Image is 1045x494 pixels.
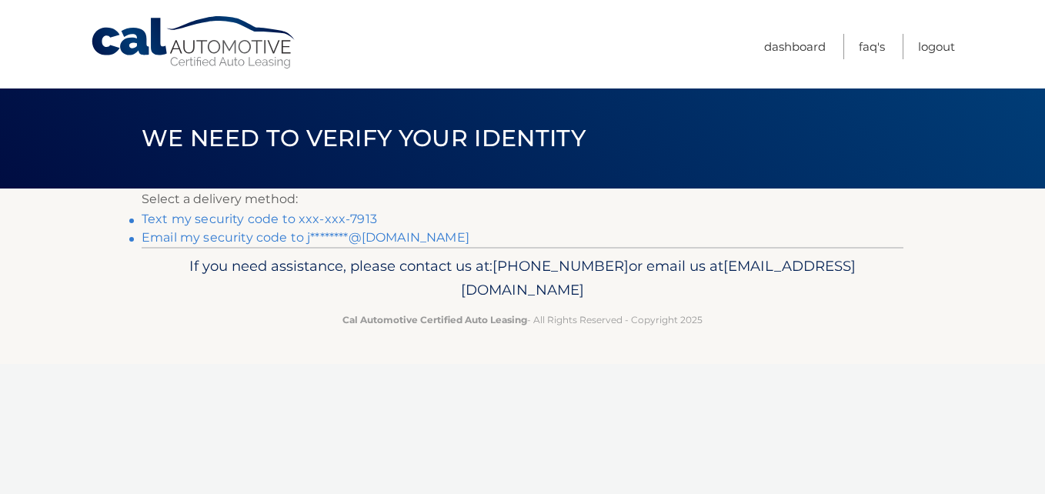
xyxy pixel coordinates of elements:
strong: Cal Automotive Certified Auto Leasing [342,314,527,325]
span: [PHONE_NUMBER] [492,257,629,275]
a: Cal Automotive [90,15,298,70]
a: Logout [918,34,955,59]
span: We need to verify your identity [142,124,586,152]
a: FAQ's [859,34,885,59]
p: - All Rights Reserved - Copyright 2025 [152,312,893,328]
a: Email my security code to j********@[DOMAIN_NAME] [142,230,469,245]
p: If you need assistance, please contact us at: or email us at [152,254,893,303]
a: Text my security code to xxx-xxx-7913 [142,212,377,226]
p: Select a delivery method: [142,189,903,210]
a: Dashboard [764,34,826,59]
